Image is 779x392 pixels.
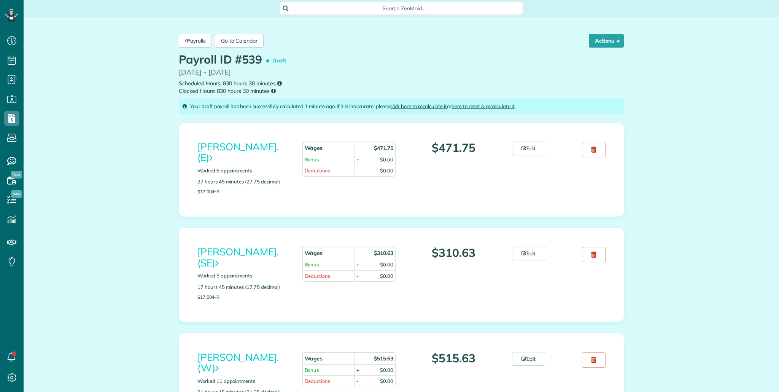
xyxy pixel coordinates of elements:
[268,54,289,67] span: Draft
[197,378,291,385] p: Worked 11 appointments
[380,156,393,163] div: $0.00
[374,250,393,257] strong: $310.63
[390,103,447,109] a: click here to recalculate it
[512,352,545,366] a: Edit
[215,34,264,48] a: Go to Calendar
[179,99,624,114] div: Your draft payroll has been successfully calculated 1 minute ago. If it is inaccurate, please or
[407,352,501,365] p: $515.63
[197,178,291,185] p: 27 hours 45 minutes (27.75 decimal)
[302,165,355,176] td: Deductions
[302,259,355,270] td: Bonus
[356,272,359,280] div: -
[179,53,289,67] h1: Payroll ID #539
[380,261,393,268] div: $0.00
[197,189,291,194] p: $17.00/hr
[589,34,624,48] button: Actions
[197,351,279,374] a: [PERSON_NAME]. (W)
[512,247,545,260] a: Edit
[380,272,393,280] div: $0.00
[512,142,545,155] a: Edit
[356,378,359,385] div: -
[197,245,279,269] a: [PERSON_NAME]. (SE)
[197,272,291,279] p: Worked 5 appointments
[11,171,22,178] span: New
[197,284,291,291] p: 17 hours 45 minutes (17.75 decimal)
[302,375,355,387] td: Deductions
[179,80,624,95] small: Scheduled Hours: 830 hours 30 minutes Clocked Hours: 830 hours 30 minutes
[380,378,393,385] div: $0.00
[356,167,359,174] div: -
[197,167,291,174] p: Worked 6 appointments
[407,142,501,154] p: $471.75
[356,367,359,374] div: +
[452,103,515,109] a: here to reset & recalculate it
[374,145,393,151] strong: $471.75
[11,190,22,198] span: New
[380,367,393,374] div: $0.00
[197,140,279,164] a: [PERSON_NAME]. (E)
[305,355,323,362] strong: Wages
[356,156,359,163] div: +
[302,270,355,282] td: Deductions
[356,261,359,268] div: +
[179,34,212,48] a: Payrolls
[179,67,624,78] p: [DATE] - [DATE]
[197,295,291,300] p: $17.50/hr
[305,145,323,151] strong: Wages
[407,247,501,259] p: $310.63
[305,250,323,257] strong: Wages
[302,154,355,165] td: Bonus
[374,355,393,362] strong: $515.63
[380,167,393,174] div: $0.00
[302,364,355,376] td: Bonus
